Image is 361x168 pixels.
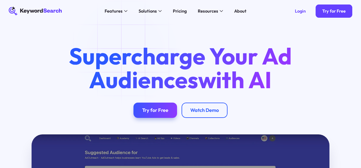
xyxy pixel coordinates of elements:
h1: Supercharge Your Ad Audiences [59,44,302,92]
a: Pricing [170,7,190,15]
div: Features [105,8,123,14]
a: About [231,7,250,15]
a: Try for Free [316,4,352,18]
div: Watch Demo [190,107,219,113]
div: About [234,8,246,14]
a: Try for Free [133,103,177,118]
div: Login [295,8,306,14]
div: Try for Free [142,107,168,113]
span: with AI [198,65,272,94]
div: Try for Free [322,8,346,14]
div: Resources [198,8,218,14]
a: Login [288,4,312,18]
div: Pricing [173,8,187,14]
div: Solutions [139,8,157,14]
